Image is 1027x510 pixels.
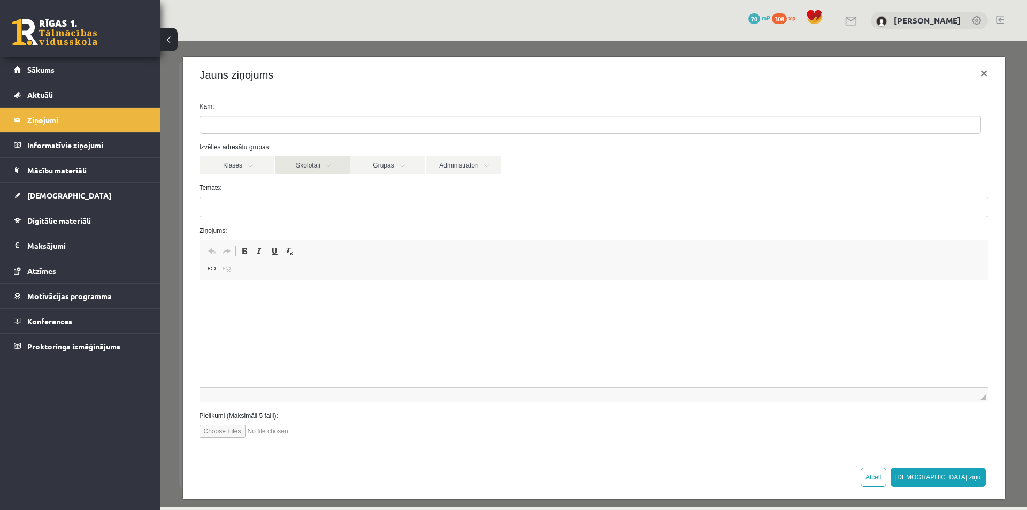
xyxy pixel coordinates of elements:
a: 70 mP [748,13,770,22]
span: Motivācijas programma [27,291,112,301]
a: [DEMOGRAPHIC_DATA] [14,183,147,208]
button: Atcelt [700,427,726,446]
label: Kam: [31,60,836,70]
a: Link (Ctrl+K) [44,220,59,234]
a: Motivācijas programma [14,284,147,308]
a: Bold (Ctrl+B) [76,203,91,217]
a: Skolotāji [114,115,189,133]
span: mP [762,13,770,22]
a: Ziņojumi [14,108,147,132]
label: Ziņojums: [31,185,836,194]
img: Alise Dilevka [876,16,887,27]
a: Unlink [59,220,74,234]
a: Underline (Ctrl+U) [106,203,121,217]
a: Maksājumi [14,233,147,258]
legend: Maksājumi [27,233,147,258]
a: Grupas [190,115,265,133]
a: Digitālie materiāli [14,208,147,233]
label: Izvēlies adresātu grupas: [31,101,836,111]
iframe: Editor, wiswyg-editor-47024894359320-1757657442-128 [40,239,827,346]
a: [PERSON_NAME] [894,15,961,26]
span: Sākums [27,65,55,74]
legend: Ziņojumi [27,108,147,132]
a: Konferences [14,309,147,333]
span: Konferences [27,316,72,326]
span: xp [788,13,795,22]
a: Sākums [14,57,147,82]
a: 308 xp [772,13,801,22]
span: Proktoringa izmēģinājums [27,341,120,351]
span: 70 [748,13,760,24]
a: Rīgas 1. Tālmācības vidusskola [12,19,97,45]
span: 308 [772,13,787,24]
label: Pielikumi (Maksimāli 5 faili): [31,370,836,379]
a: Italic (Ctrl+I) [91,203,106,217]
span: Mācību materiāli [27,165,87,175]
a: Administratori [265,115,340,133]
a: Remove Format [121,203,136,217]
button: × [811,17,836,47]
label: Temats: [31,142,836,151]
span: Resize [820,353,825,359]
a: Aktuāli [14,82,147,107]
legend: Informatīvie ziņojumi [27,133,147,157]
a: Atzīmes [14,258,147,283]
a: Mācību materiāli [14,158,147,182]
button: [DEMOGRAPHIC_DATA] ziņu [730,427,825,446]
a: Redo (Ctrl+Y) [59,203,74,217]
a: Klases [39,115,114,133]
a: Undo (Ctrl+Z) [44,203,59,217]
span: [DEMOGRAPHIC_DATA] [27,191,111,200]
a: Proktoringa izmēģinājums [14,334,147,359]
span: Digitālie materiāli [27,216,91,225]
span: Atzīmes [27,266,56,276]
h4: Jauns ziņojums [40,26,113,42]
a: Informatīvie ziņojumi [14,133,147,157]
span: Aktuāli [27,90,53,100]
